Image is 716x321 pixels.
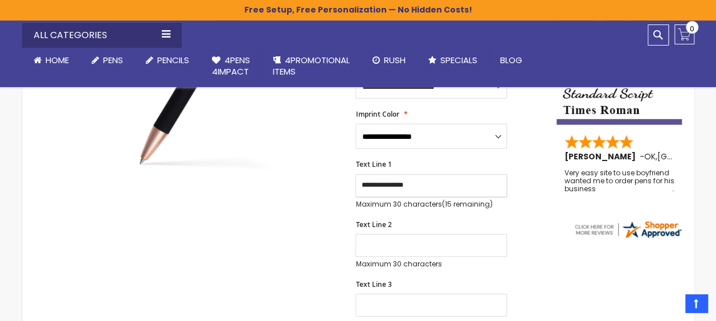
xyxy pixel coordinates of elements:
[134,48,201,73] a: Pencils
[361,48,417,73] a: Rush
[644,151,656,162] span: OK
[690,23,694,34] span: 0
[355,109,399,119] span: Imprint Color
[573,219,682,240] img: 4pens.com widget logo
[201,48,261,85] a: 4Pens4impact
[273,54,350,77] span: 4PROMOTIONAL ITEMS
[157,54,189,66] span: Pencils
[355,220,391,229] span: Text Line 2
[622,290,716,321] iframe: Google Customer Reviews
[80,48,134,73] a: Pens
[46,54,69,66] span: Home
[674,24,694,44] a: 0
[564,169,675,194] div: Very easy site to use boyfriend wanted me to order pens for his business
[489,48,534,73] a: Blog
[384,54,406,66] span: Rush
[440,54,477,66] span: Specials
[417,48,489,73] a: Specials
[355,260,507,269] p: Maximum 30 characters
[355,200,507,209] p: Maximum 30 characters
[441,199,492,209] span: (15 remaining)
[573,232,682,242] a: 4pens.com certificate URL
[355,279,391,289] span: Text Line 3
[212,54,250,77] span: 4Pens 4impact
[22,23,182,48] div: All Categories
[355,159,391,169] span: Text Line 1
[500,54,522,66] span: Blog
[261,48,361,85] a: 4PROMOTIONALITEMS
[22,48,80,73] a: Home
[103,54,123,66] span: Pens
[564,151,640,162] span: [PERSON_NAME]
